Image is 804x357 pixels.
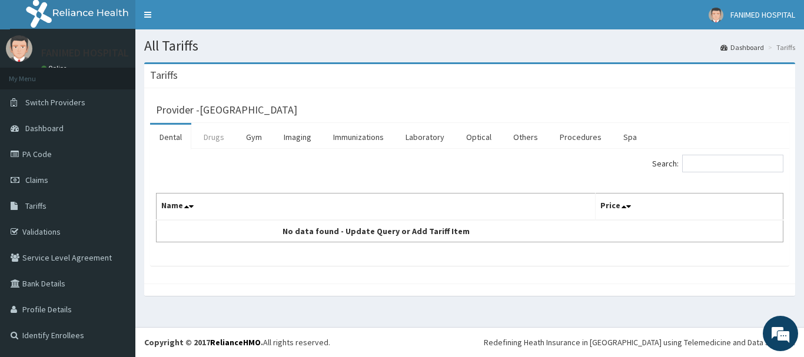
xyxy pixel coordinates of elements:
[194,125,234,149] a: Drugs
[25,97,85,108] span: Switch Providers
[25,201,46,211] span: Tariffs
[6,35,32,62] img: User Image
[210,337,261,348] a: RelianceHMO
[25,175,48,185] span: Claims
[324,125,393,149] a: Immunizations
[274,125,321,149] a: Imaging
[68,105,162,223] span: We're online!
[144,38,795,54] h1: All Tariffs
[237,125,271,149] a: Gym
[156,105,297,115] h3: Provider - [GEOGRAPHIC_DATA]
[150,125,191,149] a: Dental
[150,70,178,81] h3: Tariffs
[41,48,129,58] p: FANIMED HOSPITAL
[135,327,804,357] footer: All rights reserved.
[193,6,221,34] div: Minimize live chat window
[457,125,501,149] a: Optical
[6,235,224,276] textarea: Type your message and hit 'Enter'
[682,155,783,172] input: Search:
[720,42,764,52] a: Dashboard
[157,220,596,242] td: No data found - Update Query or Add Tariff Item
[652,155,783,172] label: Search:
[61,66,198,81] div: Chat with us now
[484,336,795,348] div: Redefining Heath Insurance in [GEOGRAPHIC_DATA] using Telemedicine and Data Science!
[550,125,611,149] a: Procedures
[614,125,646,149] a: Spa
[144,337,263,348] strong: Copyright © 2017 .
[157,193,596,221] th: Name
[22,59,48,88] img: d_794563401_company_1708531726252_794563401
[765,42,795,52] li: Tariffs
[730,9,795,20] span: FANIMED HOSPITAL
[709,8,723,22] img: User Image
[396,125,454,149] a: Laboratory
[595,193,783,221] th: Price
[25,123,64,134] span: Dashboard
[504,125,547,149] a: Others
[41,64,69,72] a: Online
